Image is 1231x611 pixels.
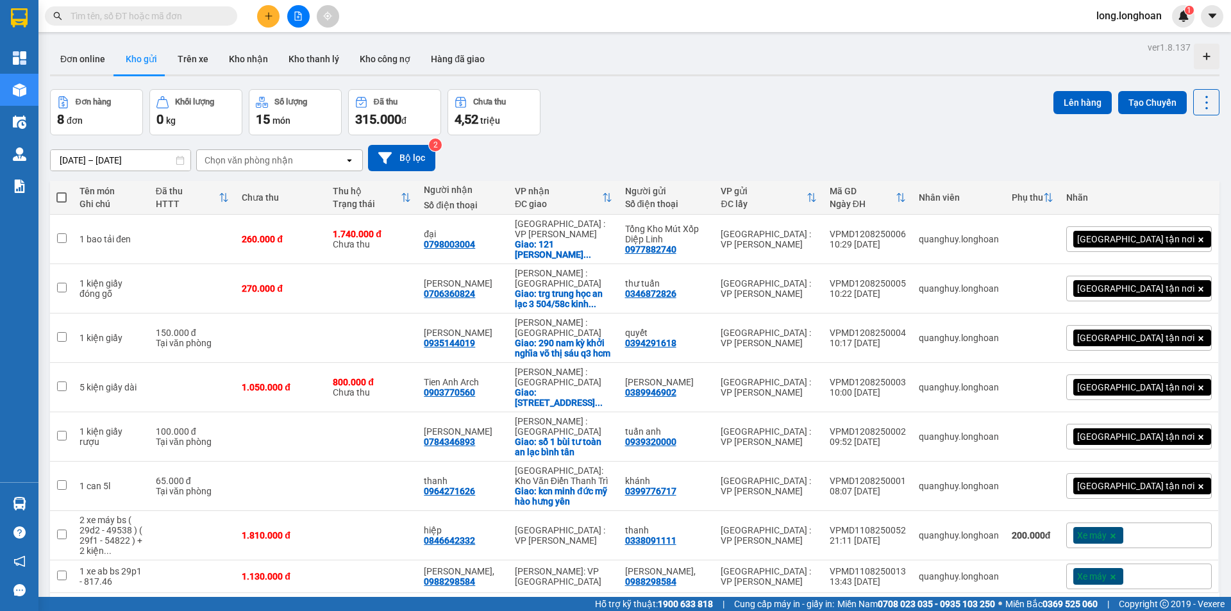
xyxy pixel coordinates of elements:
[80,515,143,556] div: 2 xe máy bs ( 29d2 - 49538 ) ( 29f1 - 54822 ) + 2 kiện bọc xốp nổ
[515,437,612,457] div: Giao: số 1 bùi tư toàn an lạc bình tân
[355,112,401,127] span: 315.000
[80,333,143,343] div: 1 kiện giấy
[1077,431,1194,442] span: [GEOGRAPHIC_DATA] tận nơi
[80,382,143,392] div: 5 kiện giấy dài
[13,147,26,161] img: warehouse-icon
[1043,599,1098,609] strong: 0369 525 060
[448,89,540,135] button: Chưa thu4,52 triệu
[473,97,506,106] div: Chưa thu
[421,44,495,74] button: Hàng đã giao
[830,199,896,209] div: Ngày ĐH
[1077,283,1194,294] span: [GEOGRAPHIC_DATA] tận nơi
[830,278,906,289] div: VPMD1208250005
[830,229,906,239] div: VPMD1208250006
[242,283,320,294] div: 270.000 đ
[156,112,163,127] span: 0
[424,486,475,496] div: 0964271626
[625,525,708,535] div: thanh
[67,115,83,126] span: đơn
[919,192,999,203] div: Nhân viên
[1012,530,1051,540] strong: 200.000 đ
[156,328,229,338] div: 150.000 đ
[242,234,320,244] div: 260.000 đ
[830,566,906,576] div: VPMD1108250013
[480,115,500,126] span: triệu
[625,486,676,496] div: 0399776717
[80,278,143,299] div: 1 kiện giấy đóng gỗ
[515,268,612,289] div: [PERSON_NAME] : [GEOGRAPHIC_DATA]
[333,377,411,398] div: Chưa thu
[721,377,816,398] div: [GEOGRAPHIC_DATA] : VP [PERSON_NAME]
[424,525,502,535] div: hiệp
[149,181,235,215] th: Toggle SortBy
[721,278,816,299] div: [GEOGRAPHIC_DATA] : VP [PERSON_NAME]
[11,8,28,28] img: logo-vxr
[13,584,26,596] span: message
[830,338,906,348] div: 10:17 [DATE]
[625,244,676,255] div: 0977882740
[71,9,222,23] input: Tìm tên, số ĐT hoặc mã đơn
[1077,332,1194,344] span: [GEOGRAPHIC_DATA] tận nơi
[721,328,816,348] div: [GEOGRAPHIC_DATA] : VP [PERSON_NAME]
[424,387,475,398] div: 0903770560
[349,44,421,74] button: Kho công nợ
[589,299,596,309] span: ...
[830,525,906,535] div: VPMD1108250052
[13,51,26,65] img: dashboard-icon
[625,576,676,587] div: 0988298584
[823,181,912,215] th: Toggle SortBy
[721,566,816,587] div: [GEOGRAPHIC_DATA] : VP [PERSON_NAME]
[156,426,229,437] div: 100.000 đ
[625,289,676,299] div: 0346872826
[1005,597,1098,611] span: Miền Bắc
[333,199,401,209] div: Trạng thái
[515,186,602,196] div: VP nhận
[919,283,999,294] div: quanghuy.longhoan
[76,97,111,106] div: Đơn hàng
[919,571,999,582] div: quanghuy.longhoan
[264,12,273,21] span: plus
[424,328,502,338] div: khánh linh
[424,566,502,576] div: Cao Phúc Đạt,
[104,546,112,556] span: ...
[1077,480,1194,492] span: [GEOGRAPHIC_DATA] tận nơi
[878,599,995,609] strong: 0708 023 035 - 0935 103 250
[424,535,475,546] div: 0846642332
[837,597,995,611] span: Miền Nam
[515,199,602,209] div: ĐC giao
[515,416,612,437] div: [PERSON_NAME] : [GEOGRAPHIC_DATA]
[595,597,713,611] span: Hỗ trợ kỹ thuật:
[80,199,143,209] div: Ghi chú
[242,530,320,540] div: 1.810.000 đ
[57,112,64,127] span: 8
[175,97,214,106] div: Khối lượng
[515,525,612,546] div: [GEOGRAPHIC_DATA] : VP [PERSON_NAME]
[80,426,143,447] div: 1 kiện giấy rượu
[721,199,806,209] div: ĐC lấy
[1077,233,1194,245] span: [GEOGRAPHIC_DATA] tận nơi
[424,185,502,195] div: Người nhận
[424,278,502,289] div: tùng bách
[424,200,502,210] div: Số điện thoại
[156,338,229,348] div: Tại văn phòng
[80,481,143,491] div: 1 can 5l
[515,367,612,387] div: [PERSON_NAME] : [GEOGRAPHIC_DATA]
[515,338,612,358] div: Giao: 290 nam kỳ khởi nghĩa võ thị sáu q3 hcm
[1160,599,1169,608] span: copyright
[625,186,708,196] div: Người gửi
[515,465,612,486] div: [GEOGRAPHIC_DATA]: Kho Văn Điển Thanh Trì
[333,186,401,196] div: Thu hộ
[348,89,441,135] button: Đã thu315.000đ
[919,382,999,392] div: quanghuy.longhoan
[625,566,708,576] div: Cao Phúc Đạt,
[333,229,411,249] div: Chưa thu
[830,576,906,587] div: 13:43 [DATE]
[257,5,280,28] button: plus
[424,229,502,239] div: đại
[625,338,676,348] div: 0394291618
[1207,10,1218,22] span: caret-down
[830,387,906,398] div: 10:00 [DATE]
[1194,44,1219,69] div: Tạo kho hàng mới
[53,12,62,21] span: search
[583,249,591,260] span: ...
